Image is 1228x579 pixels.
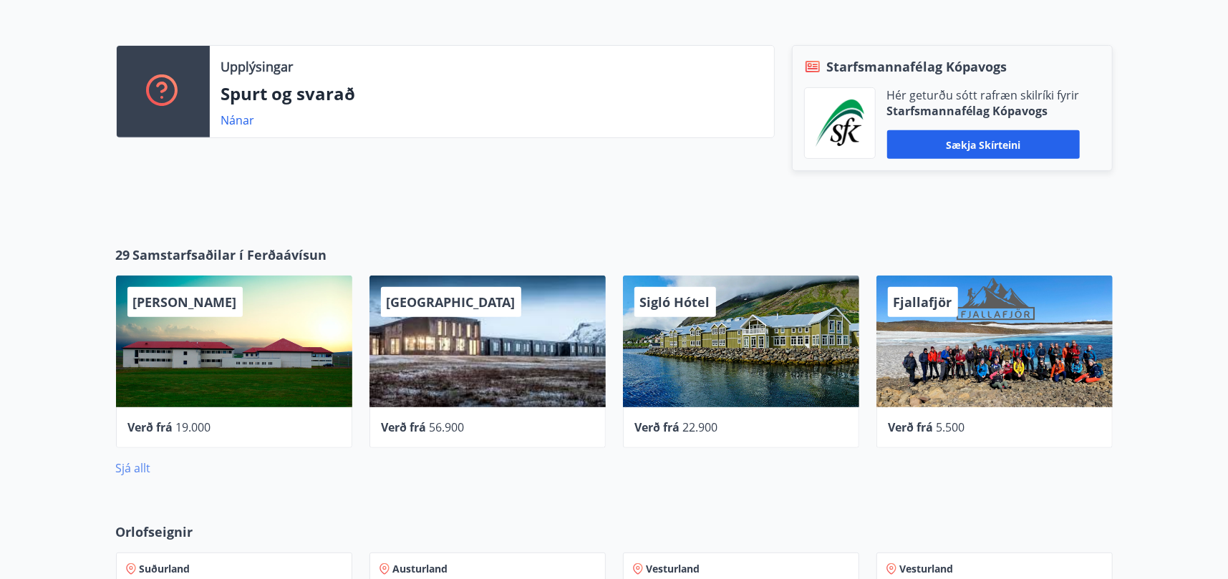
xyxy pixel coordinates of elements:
[221,112,255,128] a: Nánar
[683,419,718,435] span: 22.900
[133,245,327,264] span: Samstarfsaðilar í Ferðaávísun
[133,293,237,311] span: [PERSON_NAME]
[937,419,965,435] span: 5.500
[887,87,1080,103] p: Hér geturðu sótt rafræn skilríki fyrir
[900,562,954,576] span: Vesturland
[647,562,700,576] span: Vesturland
[140,562,190,576] span: Suðurland
[827,57,1007,76] span: Starfsmannafélag Kópavogs
[635,419,680,435] span: Verð frá
[887,130,1080,159] button: Sækja skírteini
[116,245,130,264] span: 29
[128,419,173,435] span: Verð frá
[221,82,763,106] p: Spurt og svarað
[887,103,1080,119] p: Starfsmannafélag Kópavogs
[382,419,427,435] span: Verð frá
[116,522,193,541] span: Orlofseignir
[387,293,516,311] span: [GEOGRAPHIC_DATA]
[116,460,151,476] a: Sjá allt
[894,293,952,311] span: Fjallafjör
[430,419,465,435] span: 56.900
[816,99,864,147] img: x5MjQkxwhnYn6YREZUTEa9Q4KsBUeQdWGts9Dj4O.png
[176,419,211,435] span: 19.000
[640,293,710,311] span: Sigló Hótel
[889,419,934,435] span: Verð frá
[221,57,294,76] p: Upplýsingar
[393,562,448,576] span: Austurland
